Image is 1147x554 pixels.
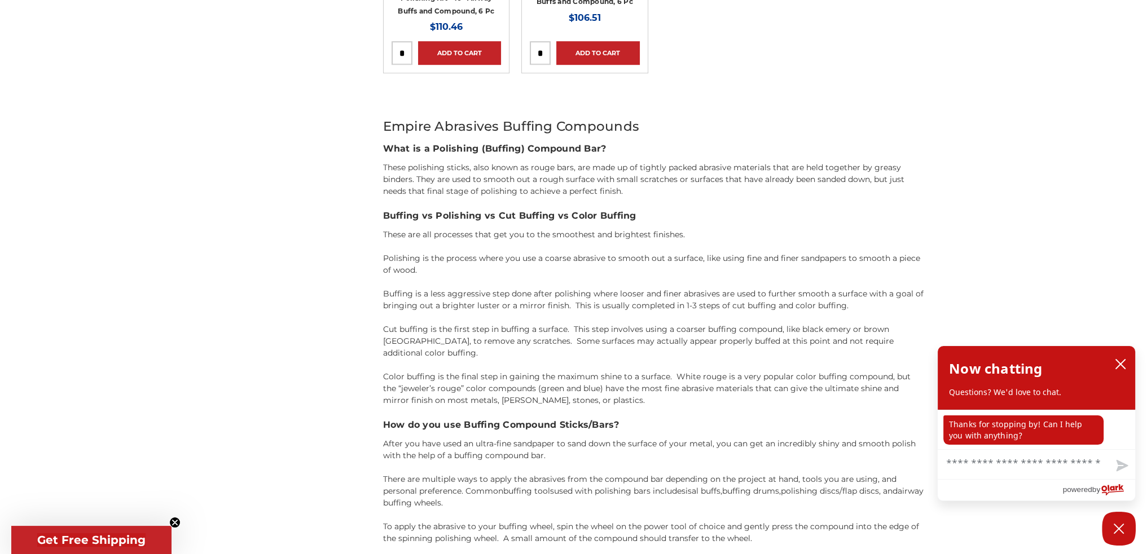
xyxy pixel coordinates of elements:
a: Powered by Olark [1062,480,1135,500]
p: These polishing sticks, also known as rouge bars, are made up of tightly packed abrasive material... [383,162,925,197]
h2: Now chatting [949,357,1042,380]
span: by [1092,482,1100,497]
p: Thanks for stopping by! Can I help you with anything? [943,415,1104,445]
span: Get Free Shipping [37,533,146,547]
button: Send message [1107,453,1135,479]
div: Get Free ShippingClose teaser [11,526,172,554]
h2: Empire Abrasives Buffing Compounds [383,117,925,136]
p: These are all processes that get you to the smoothest and brightest finishes. [383,229,925,241]
p: There are multiple ways to apply the abrasives from the compound bar depending on the project at ... [383,473,925,509]
p: Polishing is the process where you use a coarse abrasive to smooth out a surface, like using fine... [383,252,925,276]
a: polishing discs/flap discs [781,486,879,496]
a: buffing tools [503,486,554,496]
p: Color buffing is the final step in gaining the maximum shine to a surface. White rouge is a very ... [383,371,925,406]
h3: What is a Polishing (Buffing) Compound Bar? [383,142,925,156]
h3: Buffing vs Polishing vs Cut Buffing vs Color Buffing [383,209,925,223]
p: To apply the abrasive to your buffing wheel, spin the wheel on the power tool of choice and gentl... [383,521,925,544]
a: Add to Cart [418,41,501,65]
span: $110.46 [430,21,463,32]
p: Questions? We'd love to chat. [949,387,1124,398]
a: Add to Cart [556,41,639,65]
p: Cut buffing is the first step in buffing a surface. This step involves using a coarser buffing co... [383,323,925,359]
span: powered [1062,482,1092,497]
a: buffing drums [722,486,779,496]
a: sisal buffs [682,486,720,496]
p: After you have used an ultra-fine sandpaper to sand down the surface of your metal, you can get a... [383,438,925,462]
p: Buffing is a less aggressive step done after polishing where looser and finer abrasives are used ... [383,288,925,312]
button: Close teaser [169,517,181,528]
div: chat [938,410,1135,449]
h3: How do you use Buffing Compound Sticks/Bars? [383,418,925,432]
span: $106.51 [569,12,601,23]
button: Close Chatbox [1102,512,1136,546]
div: olark chatbox [937,345,1136,501]
button: close chatbox [1111,356,1130,373]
